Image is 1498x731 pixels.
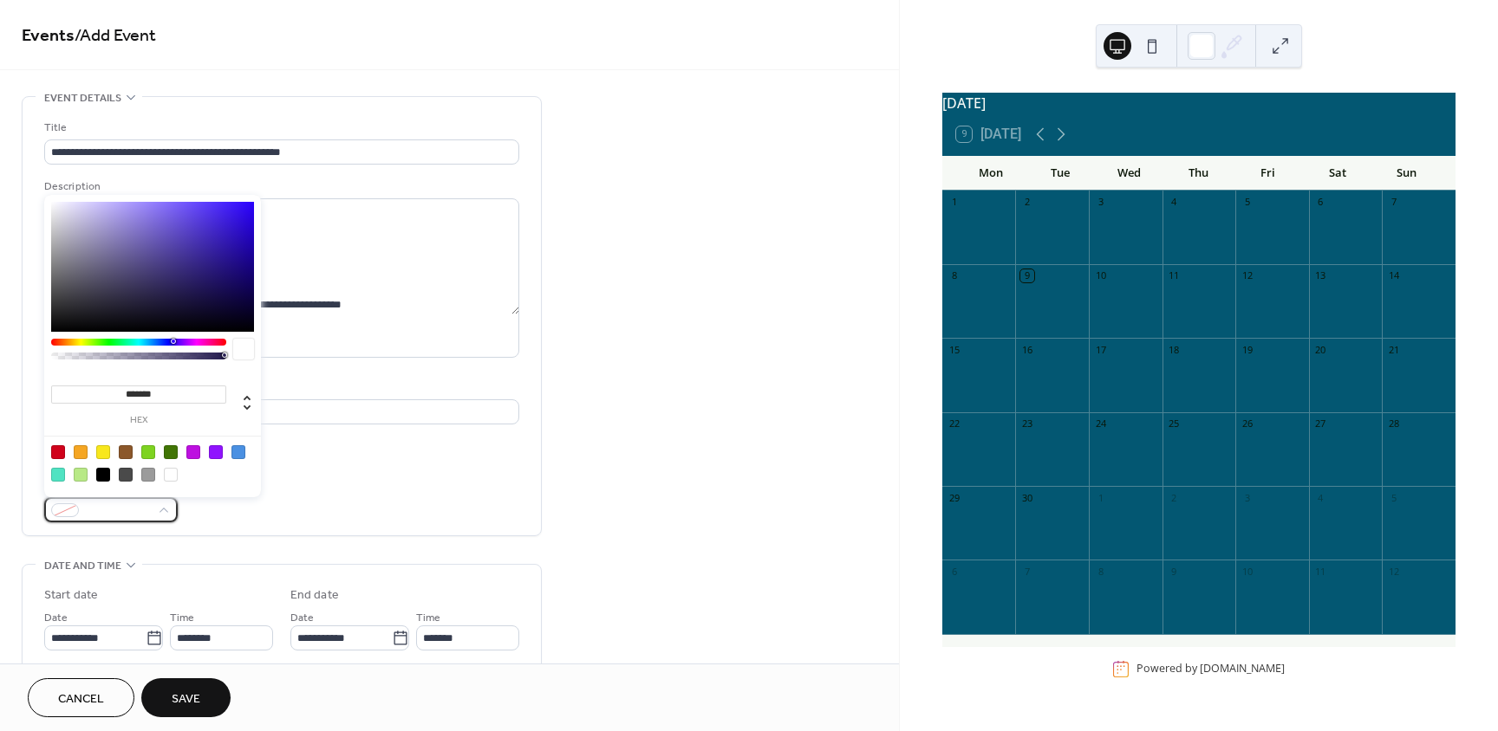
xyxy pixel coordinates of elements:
[948,491,961,504] div: 29
[1314,417,1327,430] div: 27
[96,468,110,482] div: #000000
[96,445,110,459] div: #F8E71C
[1387,269,1400,282] div: 14
[1020,343,1033,356] div: 16
[1314,196,1327,209] div: 6
[44,378,516,397] div: Location
[1387,491,1400,504] div: 5
[1094,417,1107,430] div: 24
[1241,269,1254,282] div: 12
[1234,156,1303,191] div: Fri
[141,678,231,717] button: Save
[1095,156,1164,191] div: Wed
[28,678,134,717] button: Cancel
[290,586,339,605] div: End date
[1020,565,1033,578] div: 7
[1020,269,1033,282] div: 9
[1168,565,1181,578] div: 9
[1026,156,1095,191] div: Tue
[231,445,245,459] div: #4A90E2
[75,19,156,53] span: / Add Event
[1168,491,1181,504] div: 2
[1241,491,1254,504] div: 3
[1387,196,1400,209] div: 7
[74,445,88,459] div: #F5A623
[1020,196,1033,209] div: 2
[1314,565,1327,578] div: 11
[942,93,1456,113] div: [DATE]
[1094,196,1107,209] div: 3
[170,609,194,627] span: Time
[44,178,516,196] div: Description
[1094,269,1107,282] div: 10
[44,609,68,627] span: Date
[1314,491,1327,504] div: 4
[1168,269,1181,282] div: 11
[1020,491,1033,504] div: 30
[956,156,1026,191] div: Mon
[22,19,75,53] a: Events
[119,468,133,482] div: #4A4A4A
[1241,565,1254,578] div: 10
[51,416,226,425] label: hex
[74,468,88,482] div: #B8E986
[1387,417,1400,430] div: 28
[1168,196,1181,209] div: 4
[1314,343,1327,356] div: 20
[1241,196,1254,209] div: 5
[186,445,200,459] div: #BD10E0
[44,89,121,107] span: Event details
[948,343,961,356] div: 15
[948,196,961,209] div: 1
[1200,662,1285,676] a: [DOMAIN_NAME]
[51,445,65,459] div: #D0021B
[164,445,178,459] div: #417505
[44,119,516,137] div: Title
[290,609,314,627] span: Date
[1303,156,1372,191] div: Sat
[51,468,65,482] div: #50E3C2
[948,269,961,282] div: 8
[1241,343,1254,356] div: 19
[1020,417,1033,430] div: 23
[948,417,961,430] div: 22
[44,557,121,575] span: Date and time
[209,445,223,459] div: #9013FE
[1137,662,1285,676] div: Powered by
[141,445,155,459] div: #7ED321
[1168,417,1181,430] div: 25
[1094,491,1107,504] div: 1
[141,468,155,482] div: #9B9B9B
[164,468,178,482] div: #FFFFFF
[948,565,961,578] div: 6
[1372,156,1442,191] div: Sun
[119,445,133,459] div: #8B572A
[58,690,104,708] span: Cancel
[416,609,440,627] span: Time
[1164,156,1234,191] div: Thu
[1241,417,1254,430] div: 26
[1168,343,1181,356] div: 18
[172,690,200,708] span: Save
[1094,343,1107,356] div: 17
[1387,565,1400,578] div: 12
[1094,565,1107,578] div: 8
[1314,269,1327,282] div: 13
[44,586,98,605] div: Start date
[1387,343,1400,356] div: 21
